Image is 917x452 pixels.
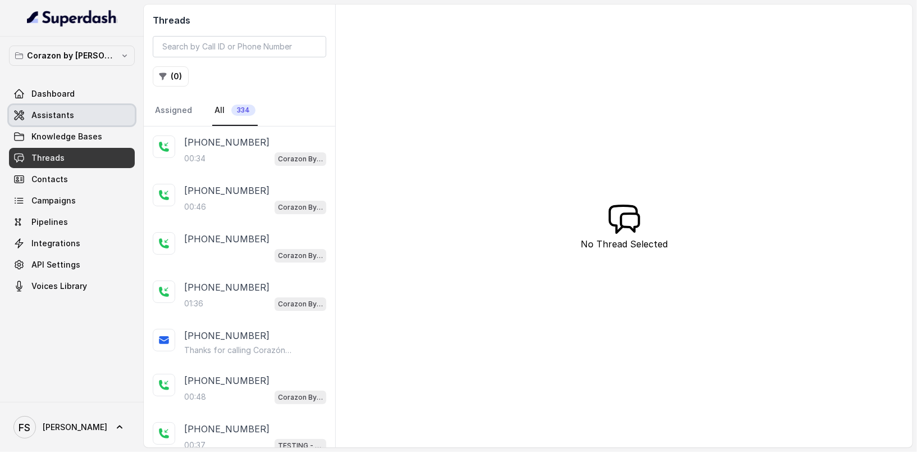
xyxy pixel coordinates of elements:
p: 00:34 [184,153,206,164]
p: Corazon By Baires [278,202,323,213]
span: [PERSON_NAME] [43,422,107,433]
p: Corazon by [PERSON_NAME] [27,49,117,62]
button: Corazon by [PERSON_NAME] [9,46,135,66]
p: [PHONE_NUMBER] [184,422,270,436]
h2: Threads [153,13,326,27]
a: Knowledge Bases [9,126,135,147]
img: light.svg [27,9,117,27]
p: Corazon By Baires [278,392,323,403]
a: Dashboard [9,84,135,104]
a: All334 [212,96,258,126]
a: Assistants [9,105,135,125]
button: (0) [153,66,189,87]
p: 00:48 [184,391,206,403]
p: Corazon By Baires [278,299,323,310]
p: 01:36 [184,298,203,309]
p: Thanks for calling Corazón By [PERSON_NAME]! Check out our menu at: [URL][DOMAIN_NAME] Call manag... [184,345,292,356]
p: 00:46 [184,201,206,213]
a: Pipelines [9,212,135,232]
p: TESTING - Corazon [278,440,323,451]
span: Assistants [31,110,74,121]
p: [PHONE_NUMBER] [184,184,270,197]
span: Voices Library [31,281,87,292]
span: Knowledge Bases [31,131,102,142]
span: Dashboard [31,88,75,100]
p: No Thread Selected [581,237,668,251]
p: [PHONE_NUMBER] [184,281,270,294]
nav: Tabs [153,96,326,126]
p: 00:37 [184,440,206,451]
a: Assigned [153,96,194,126]
span: Threads [31,152,65,164]
a: Campaigns [9,191,135,211]
a: Threads [9,148,135,168]
span: 334 [231,105,256,116]
p: Corazon By Baires [278,250,323,261]
input: Search by Call ID or Phone Number [153,36,326,57]
a: [PERSON_NAME] [9,412,135,443]
span: Pipelines [31,216,68,228]
p: Corazon By Baires [278,153,323,165]
p: [PHONE_NUMBER] [184,232,270,246]
a: Integrations [9,233,135,254]
span: Integrations [31,238,80,249]
p: [PHONE_NUMBER] [184,135,270,149]
p: [PHONE_NUMBER] [184,329,270,342]
a: Contacts [9,169,135,189]
p: [PHONE_NUMBER] [184,374,270,387]
span: Contacts [31,174,68,185]
text: FS [19,422,31,433]
span: API Settings [31,259,80,270]
a: Voices Library [9,276,135,296]
span: Campaigns [31,195,76,206]
a: API Settings [9,255,135,275]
